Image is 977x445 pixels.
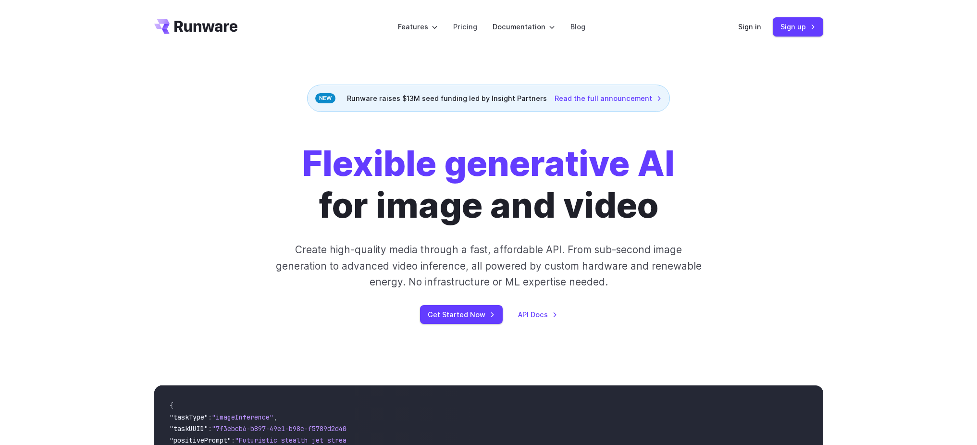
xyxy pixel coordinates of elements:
span: { [170,401,173,410]
a: Go to / [154,19,238,34]
label: Documentation [493,21,555,32]
div: Runware raises $13M seed funding led by Insight Partners [307,85,670,112]
span: "7f3ebcb6-b897-49e1-b98c-f5789d2d40d7" [212,424,358,433]
span: "positivePrompt" [170,436,231,445]
span: : [208,413,212,421]
a: Pricing [453,21,477,32]
span: , [273,413,277,421]
h1: for image and video [302,143,675,226]
span: "taskUUID" [170,424,208,433]
span: : [231,436,235,445]
a: Blog [570,21,585,32]
p: Create high-quality media through a fast, affordable API. From sub-second image generation to adv... [274,242,703,290]
a: Get Started Now [420,305,503,324]
a: Sign in [738,21,761,32]
span: "Futuristic stealth jet streaking through a neon-lit cityscape with glowing purple exhaust" [235,436,585,445]
a: API Docs [518,309,557,320]
strong: Flexible generative AI [302,142,675,185]
span: "imageInference" [212,413,273,421]
a: Read the full announcement [555,93,662,104]
a: Sign up [773,17,823,36]
span: : [208,424,212,433]
label: Features [398,21,438,32]
span: "taskType" [170,413,208,421]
